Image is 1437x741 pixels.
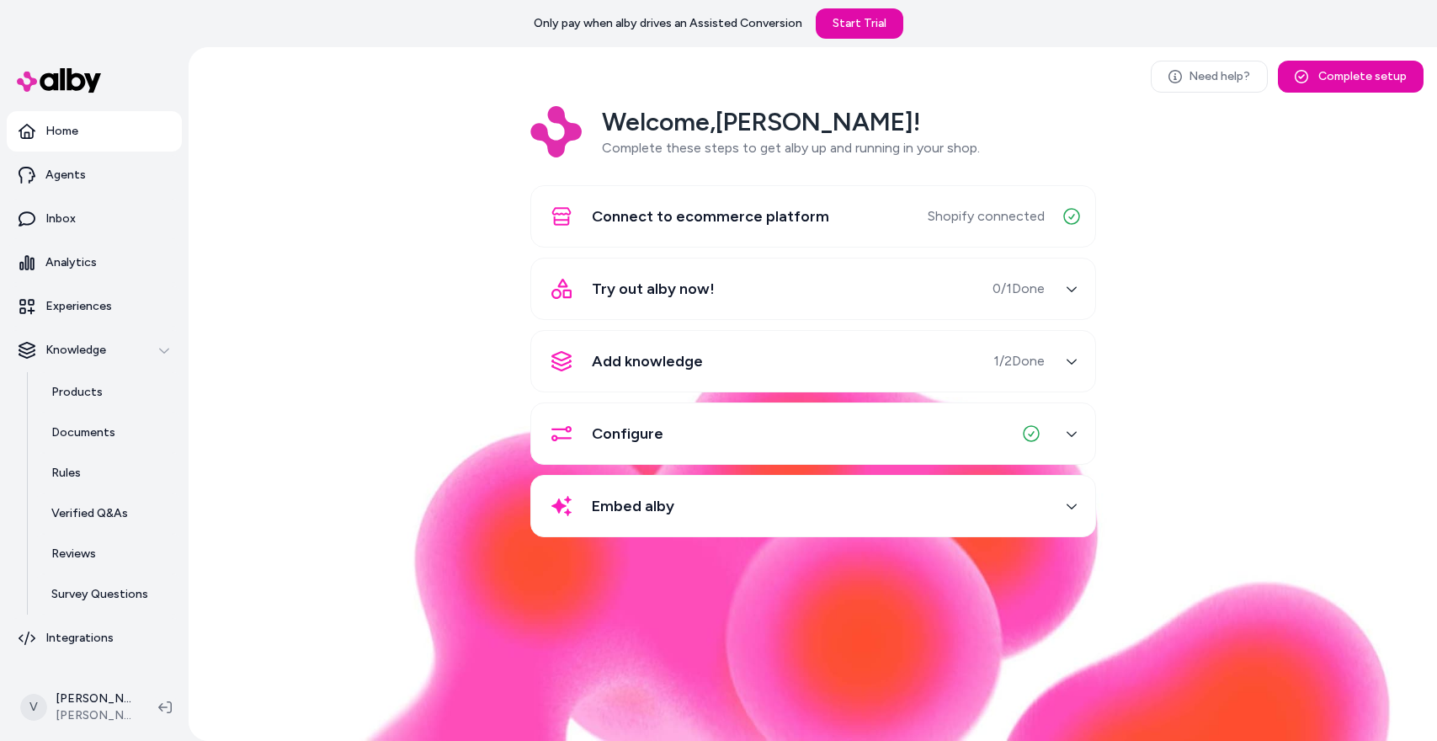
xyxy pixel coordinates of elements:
[35,534,182,574] a: Reviews
[1278,61,1424,93] button: Complete setup
[35,413,182,453] a: Documents
[7,155,182,195] a: Agents
[541,269,1085,309] button: Try out alby now!0/1Done
[51,384,103,401] p: Products
[45,630,114,647] p: Integrations
[541,196,1085,237] button: Connect to ecommerce platformShopify connected
[20,694,47,721] span: V
[816,8,903,39] a: Start Trial
[45,123,78,140] p: Home
[35,372,182,413] a: Products
[541,341,1085,381] button: Add knowledge1/2Done
[602,140,980,156] span: Complete these steps to get alby up and running in your shop.
[45,342,106,359] p: Knowledge
[45,211,76,227] p: Inbox
[7,111,182,152] a: Home
[7,618,182,658] a: Integrations
[35,453,182,493] a: Rules
[35,493,182,534] a: Verified Q&As
[541,486,1085,526] button: Embed alby
[45,167,86,184] p: Agents
[51,546,96,562] p: Reviews
[592,349,703,373] span: Add knowledge
[51,586,148,603] p: Survey Questions
[592,205,829,228] span: Connect to ecommerce platform
[530,106,582,157] img: Logo
[35,574,182,615] a: Survey Questions
[534,15,802,32] p: Only pay when alby drives an Assisted Conversion
[928,206,1045,227] span: Shopify connected
[10,680,145,734] button: V[PERSON_NAME] Shopify[PERSON_NAME]
[7,286,182,327] a: Experiences
[993,351,1045,371] span: 1 / 2 Done
[7,199,182,239] a: Inbox
[56,690,131,707] p: [PERSON_NAME] Shopify
[541,413,1085,454] button: Configure
[592,422,663,445] span: Configure
[51,505,128,522] p: Verified Q&As
[51,424,115,441] p: Documents
[592,277,715,301] span: Try out alby now!
[602,106,980,138] h2: Welcome, [PERSON_NAME] !
[7,330,182,370] button: Knowledge
[1151,61,1268,93] a: Need help?
[56,707,131,724] span: [PERSON_NAME]
[17,68,101,93] img: alby Logo
[45,298,112,315] p: Experiences
[7,243,182,283] a: Analytics
[45,254,97,271] p: Analytics
[592,494,674,518] span: Embed alby
[51,465,81,482] p: Rules
[993,279,1045,299] span: 0 / 1 Done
